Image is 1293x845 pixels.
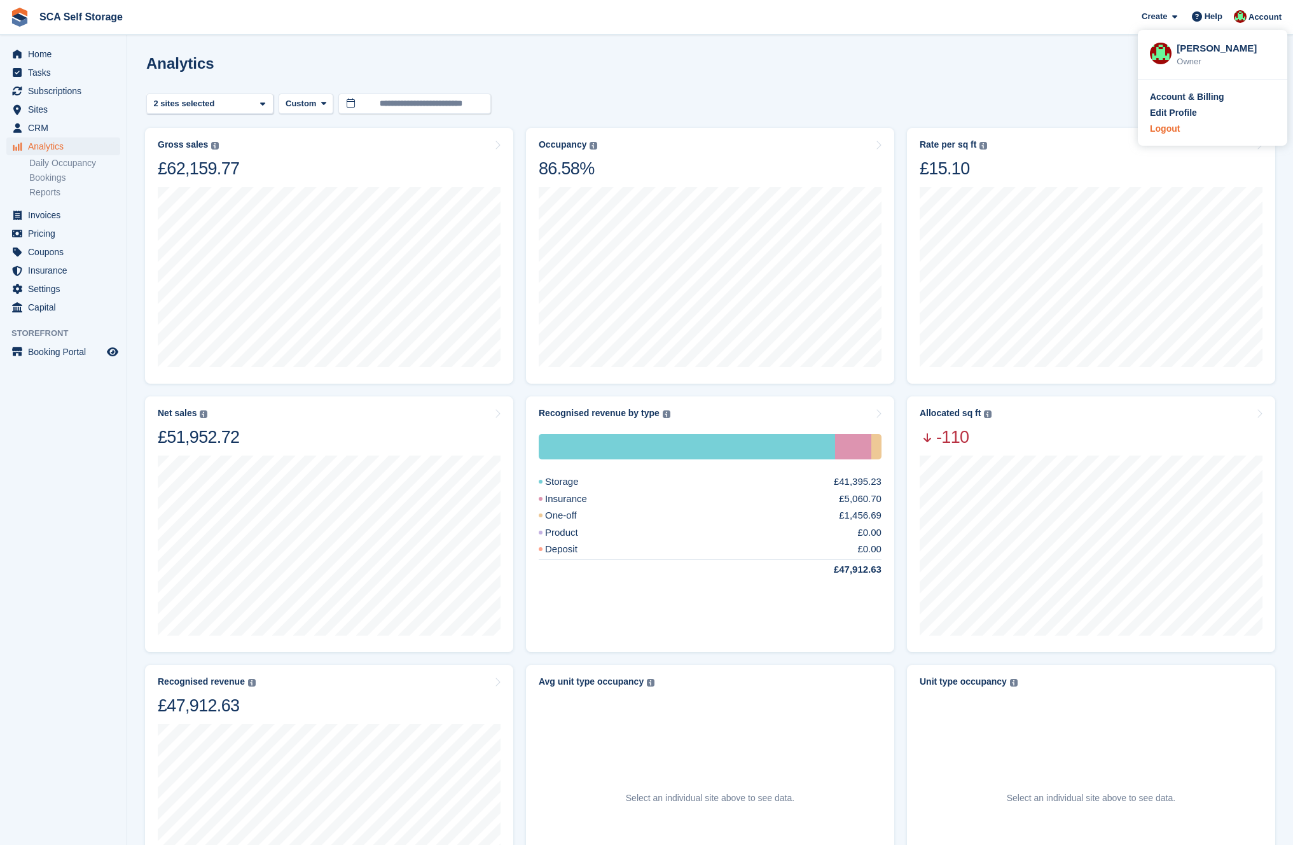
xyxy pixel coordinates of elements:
[839,508,882,523] div: £1,456.69
[1177,41,1275,53] div: [PERSON_NAME]
[28,206,104,224] span: Invoices
[803,562,882,577] div: £47,912.63
[834,475,882,489] div: £41,395.23
[6,119,120,137] a: menu
[539,676,644,687] div: Avg unit type occupancy
[10,8,29,27] img: stora-icon-8386f47178a22dfd0bd8f6a31ec36ba5ce8667c1dd55bd0f319d3a0aa187defe.svg
[984,410,992,418] img: icon-info-grey-7440780725fd019a000dd9b08b2336e03edf1995a4989e88bcd33f0948082b44.svg
[105,344,120,360] a: Preview store
[539,542,608,557] div: Deposit
[6,343,120,361] a: menu
[539,434,835,459] div: Storage
[1248,11,1282,24] span: Account
[28,45,104,63] span: Home
[6,280,120,298] a: menu
[6,298,120,316] a: menu
[920,426,992,448] span: -110
[871,434,882,459] div: One-off
[158,139,208,150] div: Gross sales
[6,45,120,63] a: menu
[539,408,660,419] div: Recognised revenue by type
[6,262,120,279] a: menu
[28,343,104,361] span: Booking Portal
[158,158,239,179] div: £62,159.77
[1007,792,1175,805] p: Select an individual site above to see data.
[158,695,256,716] div: £47,912.63
[920,158,987,179] div: £15.10
[590,142,597,150] img: icon-info-grey-7440780725fd019a000dd9b08b2336e03edf1995a4989e88bcd33f0948082b44.svg
[1150,106,1197,120] div: Edit Profile
[151,97,219,110] div: 2 sites selected
[1234,10,1247,23] img: Dale Chapman
[158,426,239,448] div: £51,952.72
[28,298,104,316] span: Capital
[920,139,976,150] div: Rate per sq ft
[539,158,597,179] div: 86.58%
[28,137,104,155] span: Analytics
[279,94,333,115] button: Custom
[857,542,882,557] div: £0.00
[248,679,256,687] img: icon-info-grey-7440780725fd019a000dd9b08b2336e03edf1995a4989e88bcd33f0948082b44.svg
[1150,106,1275,120] a: Edit Profile
[28,243,104,261] span: Coupons
[6,82,120,100] a: menu
[6,243,120,261] a: menu
[920,676,1007,687] div: Unit type occupancy
[839,492,882,506] div: £5,060.70
[29,157,120,169] a: Daily Occupancy
[1010,679,1018,687] img: icon-info-grey-7440780725fd019a000dd9b08b2336e03edf1995a4989e88bcd33f0948082b44.svg
[1150,90,1224,104] div: Account & Billing
[663,410,670,418] img: icon-info-grey-7440780725fd019a000dd9b08b2336e03edf1995a4989e88bcd33f0948082b44.svg
[539,475,609,489] div: Storage
[28,280,104,298] span: Settings
[1150,90,1275,104] a: Account & Billing
[1142,10,1167,23] span: Create
[1177,55,1275,68] div: Owner
[28,225,104,242] span: Pricing
[1150,43,1172,64] img: Dale Chapman
[28,119,104,137] span: CRM
[158,408,197,419] div: Net sales
[29,186,120,199] a: Reports
[200,410,207,418] img: icon-info-grey-7440780725fd019a000dd9b08b2336e03edf1995a4989e88bcd33f0948082b44.svg
[1150,122,1275,136] a: Logout
[158,676,245,687] div: Recognised revenue
[146,55,214,72] h2: Analytics
[539,139,586,150] div: Occupancy
[835,434,871,459] div: Insurance
[211,142,219,150] img: icon-info-grey-7440780725fd019a000dd9b08b2336e03edf1995a4989e88bcd33f0948082b44.svg
[6,101,120,118] a: menu
[539,526,609,540] div: Product
[6,137,120,155] a: menu
[34,6,128,27] a: SCA Self Storage
[1150,122,1180,136] div: Logout
[28,101,104,118] span: Sites
[28,262,104,279] span: Insurance
[28,82,104,100] span: Subscriptions
[286,97,316,110] span: Custom
[979,142,987,150] img: icon-info-grey-7440780725fd019a000dd9b08b2336e03edf1995a4989e88bcd33f0948082b44.svg
[920,408,981,419] div: Allocated sq ft
[539,492,618,506] div: Insurance
[857,526,882,540] div: £0.00
[6,64,120,81] a: menu
[29,172,120,184] a: Bookings
[28,64,104,81] span: Tasks
[1205,10,1222,23] span: Help
[6,206,120,224] a: menu
[11,327,127,340] span: Storefront
[6,225,120,242] a: menu
[539,508,607,523] div: One-off
[647,679,654,687] img: icon-info-grey-7440780725fd019a000dd9b08b2336e03edf1995a4989e88bcd33f0948082b44.svg
[626,792,794,805] p: Select an individual site above to see data.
